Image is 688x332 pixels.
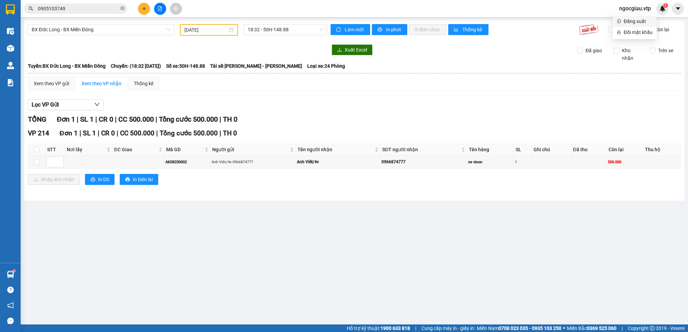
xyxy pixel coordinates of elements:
[567,324,616,332] span: Miền Bắc
[38,5,119,12] input: Tìm tên, số ĐT hoặc mã đơn
[7,287,14,293] span: question-circle
[156,129,158,137] span: |
[7,318,14,324] span: message
[223,115,237,123] span: TH 0
[409,24,447,35] button: In đơn chọn
[345,46,367,54] span: Xuất Excel
[347,324,410,332] span: Hỗ trợ kỹ thuật:
[467,144,514,155] th: Tên hàng
[28,99,104,110] button: Lọc VP Gửi
[212,146,289,153] span: Người gửi
[77,115,78,123] span: |
[134,80,153,87] div: Thống kê
[13,270,15,272] sup: 1
[98,129,99,137] span: |
[120,6,125,10] span: close-circle
[133,176,153,183] span: In biên lai
[184,26,227,34] input: 12/08/2025
[7,62,14,69] img: warehouse-icon
[118,115,154,123] span: CC 500.000
[644,26,670,33] span: Lọc Còn lại
[377,27,383,33] span: printer
[7,302,14,309] span: notification
[28,115,46,123] span: TỔNG
[101,129,115,137] span: CR 0
[159,115,218,123] span: Tổng cước 500.000
[587,325,616,331] strong: 0369 525 060
[57,115,75,123] span: Đơn 1
[331,24,370,35] button: syncLàm mới
[45,144,65,155] th: STT
[382,146,460,153] span: SĐT người nhận
[337,47,342,53] span: download
[85,174,115,185] button: printerIn DS
[82,80,121,87] div: Xem theo VP nhận
[90,177,95,182] span: printer
[166,62,205,70] span: Số xe: 50H-148.88
[158,6,162,11] span: file-add
[622,324,623,332] span: |
[80,115,94,123] span: SL 1
[83,129,96,137] span: SL 1
[94,102,100,107] span: down
[120,5,125,12] span: close-circle
[532,144,571,155] th: Ghi chú
[608,159,642,165] div: 500.000
[386,26,402,33] span: In phơi
[477,324,561,332] span: Miền Nam
[579,24,599,35] img: 9k=
[219,115,221,123] span: |
[514,144,532,155] th: SL
[166,146,203,153] span: Mã GD
[515,159,530,165] div: 1
[223,129,237,137] span: TH 0
[165,159,209,165] div: AK08250002
[34,80,69,87] div: Xem theo VP gửi
[563,327,565,330] span: ⚪️
[297,159,379,165] div: Anh Viêt/4v
[67,146,105,153] span: Nơi lấy
[664,3,667,8] span: 1
[380,155,467,169] td: 0966874777
[296,155,380,169] td: Anh Viêt/4v
[655,47,676,54] span: Trên xe
[154,3,166,15] button: file-add
[624,18,653,25] span: Đăng xuất
[675,5,681,12] span: caret-down
[117,129,118,137] span: |
[120,129,154,137] span: CC 500.000
[219,129,221,137] span: |
[571,144,607,155] th: Đã thu
[307,62,345,70] span: Loại xe: 24 Phòng
[114,146,157,153] span: ĐC Giao
[98,176,109,183] span: In DS
[142,6,147,11] span: plus
[468,159,513,165] div: xe vison
[7,27,14,35] img: warehouse-icon
[614,4,656,13] span: ngocgiau.vtp
[29,6,33,11] span: search
[79,129,81,137] span: |
[164,155,211,169] td: AK08250002
[6,4,15,15] img: logo-vxr
[332,44,373,55] button: downloadXuất Excel
[99,115,113,123] span: CR 0
[448,24,488,35] button: bar-chartThống kê
[659,5,666,12] img: icon-new-feature
[28,174,80,185] button: downloadNhập kho nhận
[421,324,475,332] span: Cung cấp máy in - giấy in:
[95,115,97,123] span: |
[28,63,106,69] b: Tuyến: BX Đức Long - BX Miền Đông
[160,129,218,137] span: Tổng cước 500.000
[125,177,130,182] span: printer
[415,324,416,332] span: |
[498,325,561,331] strong: 0708 023 035 - 0935 103 250
[210,62,302,70] span: Tài xế: [PERSON_NAME] - [PERSON_NAME]
[624,29,653,36] span: Đổi mật khẩu
[115,115,117,123] span: |
[336,27,342,33] span: sync
[672,3,684,15] button: caret-down
[155,115,157,123] span: |
[248,24,323,35] span: 18:32 - 50H-148.88
[345,26,365,33] span: Làm mới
